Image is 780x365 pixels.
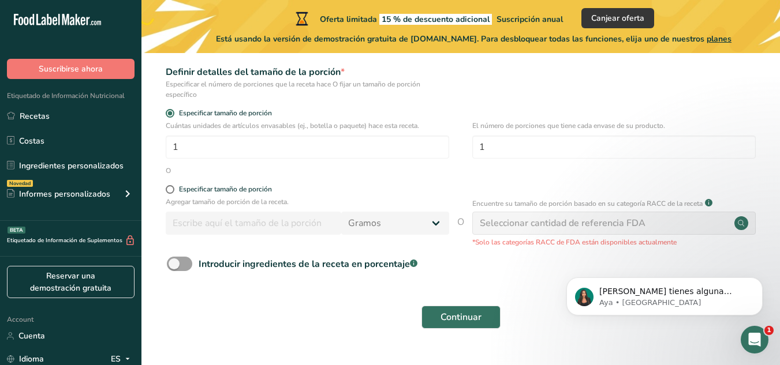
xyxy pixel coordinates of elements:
[166,165,171,176] div: O
[707,33,732,44] span: planes
[166,65,449,79] div: Definir detalles del tamaño de la porción
[764,326,774,335] span: 1
[174,109,272,118] span: Especificar tamaño de porción
[216,33,732,45] span: Está usando la versión de demostración gratuita de [DOMAIN_NAME]. Para desbloquear todas las func...
[39,63,103,75] span: Suscribirse ahora
[166,197,449,207] p: Agregar tamaño de porción de la receta.
[480,216,645,230] div: Seleccionar cantidad de referencia FDA
[591,12,644,24] span: Canjear oferta
[166,79,449,100] div: Especificar el número de porciones que la receta hace O fijar un tamaño de porción específico
[741,326,768,353] iframe: Intercom live chat
[7,188,110,200] div: Informes personalizados
[7,180,33,187] div: Novedad
[179,185,272,194] div: Especificar tamaño de porción
[7,59,135,79] button: Suscribirse ahora
[457,215,464,247] span: O
[7,266,135,298] a: Reservar una demostración gratuita
[581,8,654,28] button: Canjear oferta
[421,306,501,329] button: Continuar
[199,257,417,271] div: Introducir ingredientes de la receta en porcentaje
[472,237,756,247] p: *Solo las categorías RACC de FDA están disponibles actualmente
[166,121,449,131] p: Cuántas unidades de artículos envasables (ej., botella o paquete) hace esta receta.
[472,121,756,131] p: El número de porciones que tiene cada envase de su producto.
[293,12,563,25] div: Oferta limitada
[441,310,482,324] span: Continuar
[379,14,492,25] span: 15 % de descuento adicional
[472,198,703,209] p: Encuentre su tamaño de porción basado en su categoría RACC de la receta
[549,253,780,334] iframe: Intercom notifications mensaje
[166,212,341,235] input: Escribe aquí el tamaño de la porción
[8,227,25,234] div: BETA
[497,14,563,25] span: Suscripción anual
